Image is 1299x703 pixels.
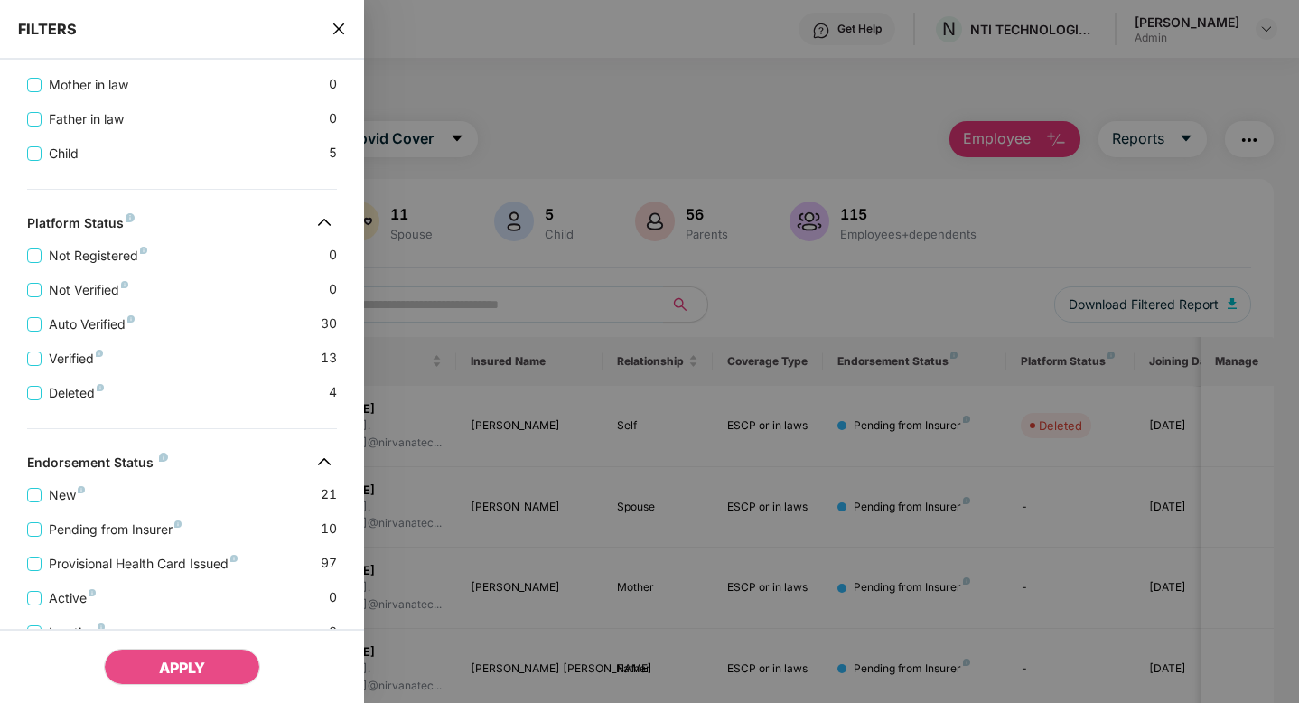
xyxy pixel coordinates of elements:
[329,74,337,95] span: 0
[42,554,245,574] span: Provisional Health Card Issued
[332,20,346,38] span: close
[42,623,112,642] span: Inactive
[42,485,92,505] span: New
[329,622,337,642] span: 0
[140,247,147,254] img: svg+xml;base64,PHN2ZyB4bWxucz0iaHR0cDovL3d3dy53My5vcmcvMjAwMC9zdmciIHdpZHRoPSI4IiBoZWlnaHQ9IjgiIH...
[42,520,189,539] span: Pending from Insurer
[27,215,135,237] div: Platform Status
[89,589,96,596] img: svg+xml;base64,PHN2ZyB4bWxucz0iaHR0cDovL3d3dy53My5vcmcvMjAwMC9zdmciIHdpZHRoPSI4IiBoZWlnaHQ9IjgiIH...
[321,553,337,574] span: 97
[97,384,104,391] img: svg+xml;base64,PHN2ZyB4bWxucz0iaHR0cDovL3d3dy53My5vcmcvMjAwMC9zdmciIHdpZHRoPSI4IiBoZWlnaHQ9IjgiIH...
[159,453,168,462] img: svg+xml;base64,PHN2ZyB4bWxucz0iaHR0cDovL3d3dy53My5vcmcvMjAwMC9zdmciIHdpZHRoPSI4IiBoZWlnaHQ9IjgiIH...
[126,213,135,222] img: svg+xml;base64,PHN2ZyB4bWxucz0iaHR0cDovL3d3dy53My5vcmcvMjAwMC9zdmciIHdpZHRoPSI4IiBoZWlnaHQ9IjgiIH...
[174,520,182,528] img: svg+xml;base64,PHN2ZyB4bWxucz0iaHR0cDovL3d3dy53My5vcmcvMjAwMC9zdmciIHdpZHRoPSI4IiBoZWlnaHQ9IjgiIH...
[310,208,339,237] img: svg+xml;base64,PHN2ZyB4bWxucz0iaHR0cDovL3d3dy53My5vcmcvMjAwMC9zdmciIHdpZHRoPSIzMiIgaGVpZ2h0PSIzMi...
[321,348,337,369] span: 13
[329,245,337,266] span: 0
[329,587,337,608] span: 0
[27,455,168,476] div: Endorsement Status
[321,484,337,505] span: 21
[42,246,154,266] span: Not Registered
[42,349,110,369] span: Verified
[329,382,337,403] span: 4
[310,447,339,476] img: svg+xml;base64,PHN2ZyB4bWxucz0iaHR0cDovL3d3dy53My5vcmcvMjAwMC9zdmciIHdpZHRoPSIzMiIgaGVpZ2h0PSIzMi...
[18,20,77,38] span: FILTERS
[127,315,135,323] img: svg+xml;base64,PHN2ZyB4bWxucz0iaHR0cDovL3d3dy53My5vcmcvMjAwMC9zdmciIHdpZHRoPSI4IiBoZWlnaHQ9IjgiIH...
[42,144,86,164] span: Child
[329,108,337,129] span: 0
[42,109,131,129] span: Father in law
[42,280,136,300] span: Not Verified
[42,75,136,95] span: Mother in law
[121,281,128,288] img: svg+xml;base64,PHN2ZyB4bWxucz0iaHR0cDovL3d3dy53My5vcmcvMjAwMC9zdmciIHdpZHRoPSI4IiBoZWlnaHQ9IjgiIH...
[159,659,205,677] span: APPLY
[98,623,105,631] img: svg+xml;base64,PHN2ZyB4bWxucz0iaHR0cDovL3d3dy53My5vcmcvMjAwMC9zdmciIHdpZHRoPSI4IiBoZWlnaHQ9IjgiIH...
[96,350,103,357] img: svg+xml;base64,PHN2ZyB4bWxucz0iaHR0cDovL3d3dy53My5vcmcvMjAwMC9zdmciIHdpZHRoPSI4IiBoZWlnaHQ9IjgiIH...
[230,555,238,562] img: svg+xml;base64,PHN2ZyB4bWxucz0iaHR0cDovL3d3dy53My5vcmcvMjAwMC9zdmciIHdpZHRoPSI4IiBoZWlnaHQ9IjgiIH...
[42,383,111,403] span: Deleted
[329,143,337,164] span: 5
[104,649,260,685] button: APPLY
[42,314,142,334] span: Auto Verified
[42,588,103,608] span: Active
[78,486,85,493] img: svg+xml;base64,PHN2ZyB4bWxucz0iaHR0cDovL3d3dy53My5vcmcvMjAwMC9zdmciIHdpZHRoPSI4IiBoZWlnaHQ9IjgiIH...
[321,314,337,334] span: 30
[321,519,337,539] span: 10
[329,279,337,300] span: 0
